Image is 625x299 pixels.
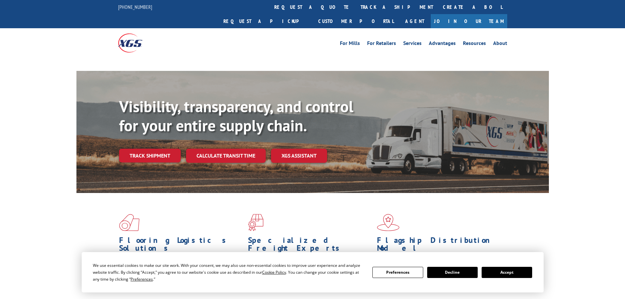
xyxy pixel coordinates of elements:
[262,269,286,275] span: Cookie Policy
[186,149,266,163] a: Calculate transit time
[429,41,456,48] a: Advantages
[372,267,423,278] button: Preferences
[427,267,478,278] button: Decline
[271,149,327,163] a: XGS ASSISTANT
[399,14,431,28] a: Agent
[493,41,507,48] a: About
[377,214,400,231] img: xgs-icon-flagship-distribution-model-red
[119,214,139,231] img: xgs-icon-total-supply-chain-intelligence-red
[82,252,544,292] div: Cookie Consent Prompt
[131,276,153,282] span: Preferences
[119,96,353,136] b: Visibility, transparency, and control for your entire supply chain.
[219,14,313,28] a: Request a pickup
[119,236,243,255] h1: Flooring Logistics Solutions
[248,236,372,255] h1: Specialized Freight Experts
[367,41,396,48] a: For Retailers
[463,41,486,48] a: Resources
[119,149,181,162] a: Track shipment
[93,262,365,283] div: We use essential cookies to make our site work. With your consent, we may also use non-essential ...
[340,41,360,48] a: For Mills
[377,236,501,255] h1: Flagship Distribution Model
[431,14,507,28] a: Join Our Team
[118,4,152,10] a: [PHONE_NUMBER]
[482,267,532,278] button: Accept
[313,14,399,28] a: Customer Portal
[403,41,422,48] a: Services
[248,214,263,231] img: xgs-icon-focused-on-flooring-red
